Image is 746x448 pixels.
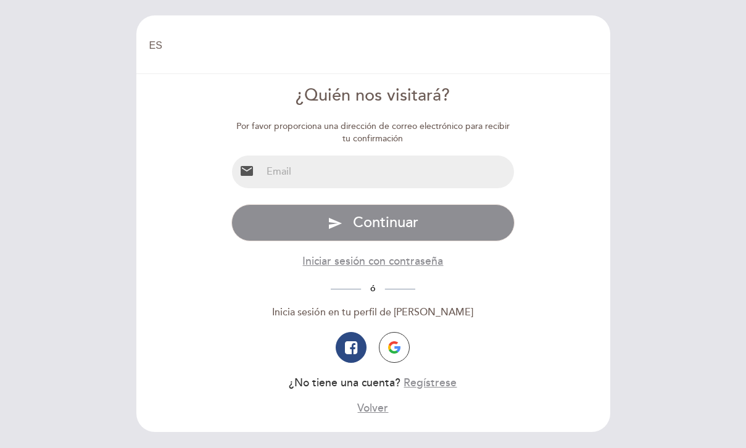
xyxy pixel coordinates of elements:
[231,120,515,145] div: Por favor proporciona una dirección de correo electrónico para recibir tu confirmación
[361,283,385,294] span: ó
[302,254,443,269] button: Iniciar sesión con contraseña
[239,164,254,178] i: email
[404,375,457,391] button: Regístrese
[388,341,400,354] img: icon-google.png
[231,84,515,108] div: ¿Quién nos visitará?
[262,156,514,188] input: Email
[289,376,400,389] span: ¿No tiene una cuenta?
[231,204,515,241] button: send Continuar
[353,214,418,231] span: Continuar
[357,400,388,416] button: Volver
[328,216,342,231] i: send
[231,305,515,320] div: Inicia sesión en tu perfil de [PERSON_NAME]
